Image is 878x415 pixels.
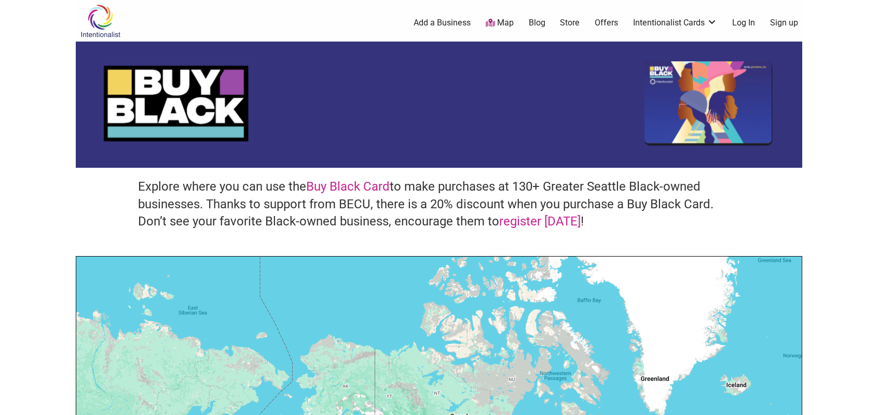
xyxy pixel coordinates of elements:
a: Map [486,17,514,29]
a: Log In [732,17,755,29]
a: Intentionalist Cards [633,17,717,29]
a: Offers [595,17,618,29]
a: register [DATE] [499,214,581,229]
a: Store [560,17,580,29]
a: Sign up [770,17,798,29]
img: sponsor logo [76,42,802,168]
a: Buy Black Card [306,179,390,194]
h4: Explore where you can use the to make purchases at 130+ Greater Seattle Black-owned businesses. T... [138,178,740,231]
a: Blog [529,17,545,29]
a: Add a Business [414,17,471,29]
img: Intentionalist [76,4,125,38]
